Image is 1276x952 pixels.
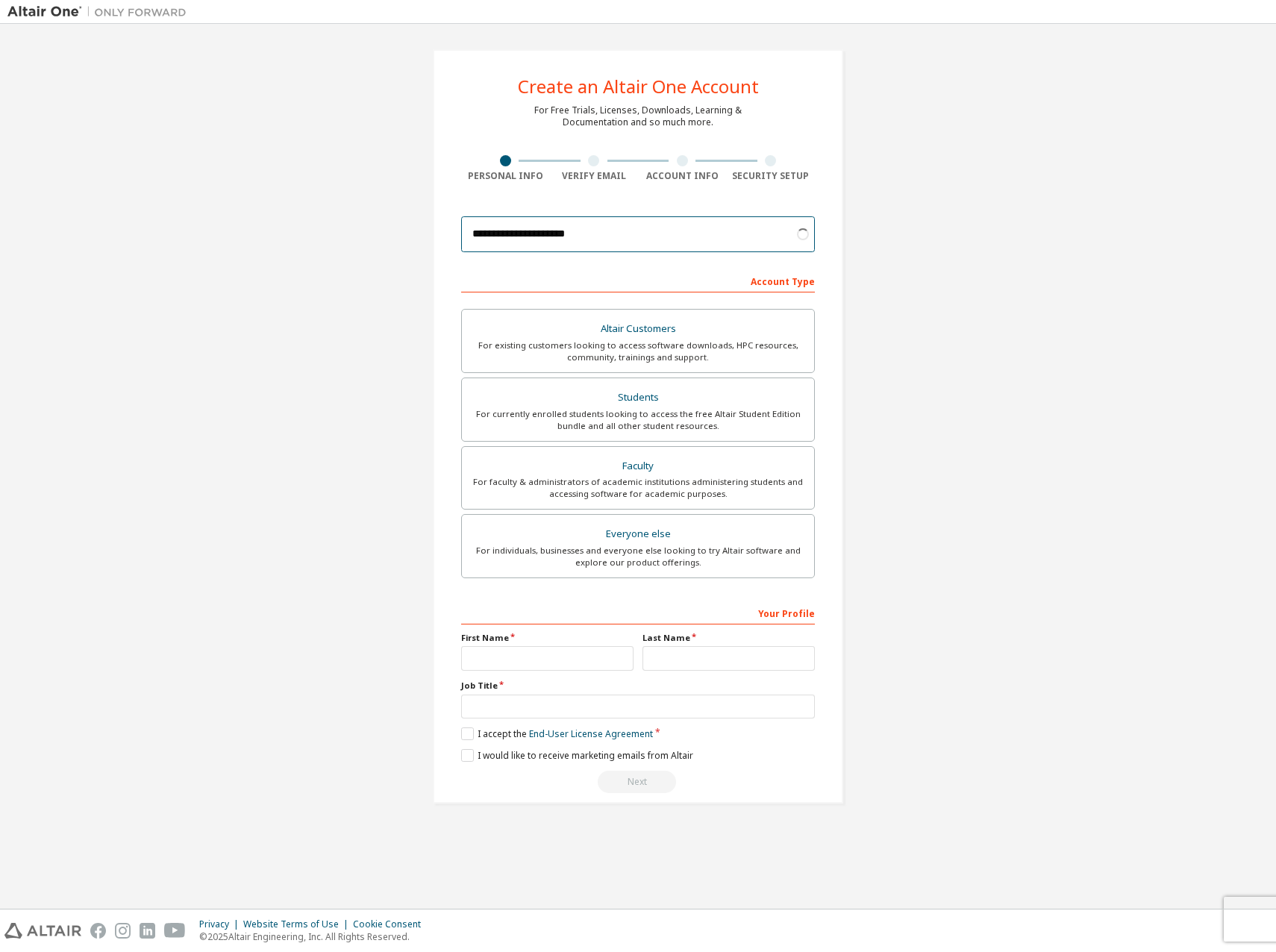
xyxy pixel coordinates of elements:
[461,269,815,292] div: Account Type
[461,601,815,624] div: Your Profile
[90,923,106,939] img: facebook.svg
[164,923,186,939] img: youtube.svg
[471,408,805,432] div: For currently enrolled students looking to access the free Altair Student Edition bundle and all ...
[471,339,805,363] div: For existing customers looking to access software downloads, HPC resources, community, trainings ...
[471,319,805,339] div: Altair Customers
[638,170,727,182] div: Account Info
[140,923,155,939] img: linkedin.svg
[518,78,759,95] div: Create an Altair One Account
[243,918,353,930] div: Website Terms of Use
[642,632,815,644] label: Last Name
[529,727,653,740] a: End-User License Agreement
[534,104,742,128] div: For Free Trials, Licenses, Downloads, Learning & Documentation and so much more.
[115,923,131,939] img: instagram.svg
[199,930,430,943] p: © 2025 Altair Engineering, Inc. All Rights Reserved.
[550,170,639,182] div: Verify Email
[471,524,805,545] div: Everyone else
[461,632,634,644] label: First Name
[461,170,550,182] div: Personal Info
[199,918,243,930] div: Privacy
[7,4,194,19] img: Altair One
[727,170,816,182] div: Security Setup
[471,387,805,408] div: Students
[461,727,653,740] label: I accept the
[471,476,805,500] div: For faculty & administrators of academic institutions administering students and accessing softwa...
[461,749,693,762] label: I would like to receive marketing emails from Altair
[471,545,805,569] div: For individuals, businesses and everyone else looking to try Altair software and explore our prod...
[471,456,805,477] div: Faculty
[353,918,430,930] div: Cookie Consent
[461,771,815,793] div: Please wait while checking email ...
[461,680,815,692] label: Job Title
[4,923,81,939] img: altair_logo.svg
